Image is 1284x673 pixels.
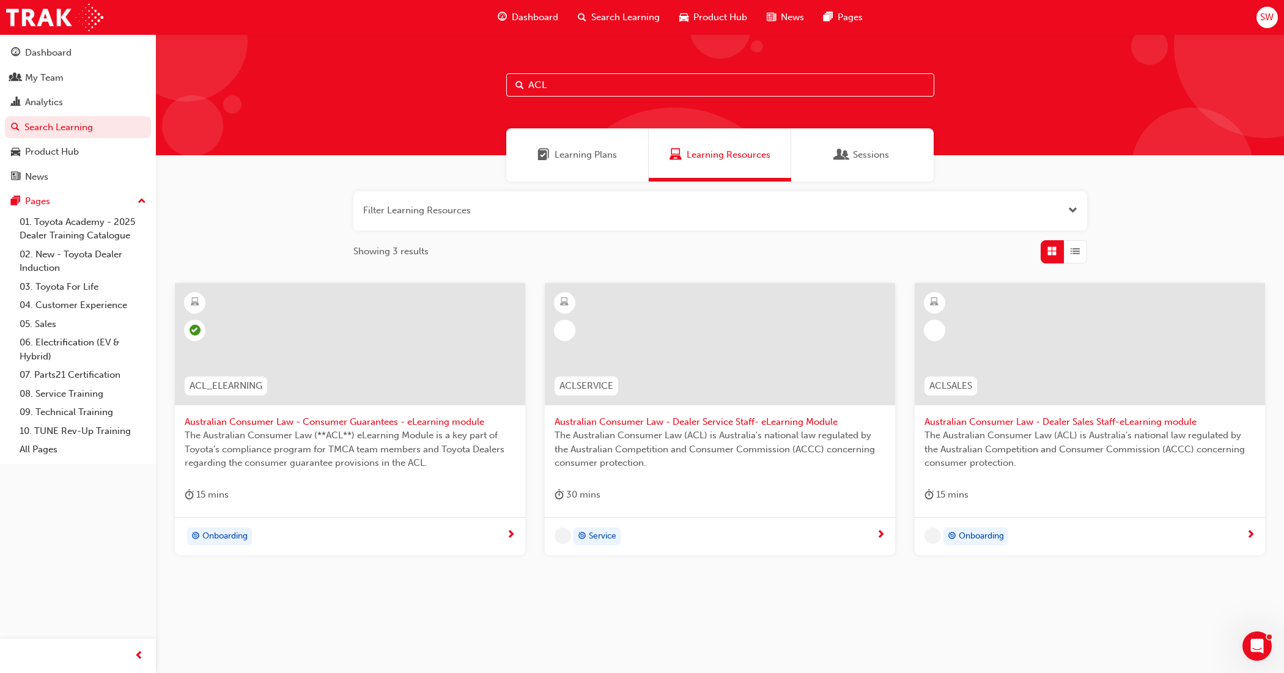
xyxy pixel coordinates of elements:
[824,10,833,25] span: pages-icon
[836,148,848,162] span: Sessions
[15,278,151,296] a: 03. Toyota For Life
[202,529,248,543] span: Onboarding
[185,487,229,502] div: 15 mins
[15,384,151,403] a: 08. Service Training
[5,39,151,190] button: DashboardMy TeamAnalyticsSearch LearningProduct HubNews
[555,415,885,429] span: Australian Consumer Law - Dealer Service Staff- eLearning Module
[838,10,863,24] span: Pages
[11,73,20,84] span: people-icon
[5,67,151,89] a: My Team
[11,122,20,133] span: search-icon
[191,529,200,545] span: target-icon
[15,315,151,334] a: 05. Sales
[5,141,151,163] a: Product Hub
[1047,245,1057,259] span: Grid
[506,73,934,97] input: Search...
[555,487,600,502] div: 30 mins
[578,10,586,25] span: search-icon
[670,148,682,162] span: Learning Resources
[11,147,20,158] span: car-icon
[11,97,20,108] span: chart-icon
[25,194,50,208] div: Pages
[353,245,429,259] span: Showing 3 results
[25,95,63,109] div: Analytics
[191,295,199,311] span: learningResourceType_ELEARNING-icon
[185,487,194,502] span: duration-icon
[135,649,144,664] span: prev-icon
[679,10,688,25] span: car-icon
[959,529,1004,543] span: Onboarding
[791,128,934,182] a: SessionsSessions
[15,296,151,315] a: 04. Customer Experience
[506,530,515,541] span: next-icon
[649,128,791,182] a: Learning ResourcesLearning Resources
[512,10,558,24] span: Dashboard
[876,530,885,541] span: next-icon
[589,529,616,543] span: Service
[555,528,571,544] span: undefined-icon
[15,366,151,384] a: 07. Parts21 Certification
[15,403,151,422] a: 09. Technical Training
[15,245,151,278] a: 02. New - Toyota Dealer Induction
[5,190,151,213] button: Pages
[25,46,72,60] div: Dashboard
[853,148,889,162] span: Sessions
[15,422,151,441] a: 10. TUNE Rev-Up Training
[515,78,524,92] span: Search
[506,128,649,182] a: Learning PlansLearning Plans
[15,333,151,366] a: 06. Electrification (EV & Hybrid)
[5,166,151,188] a: News
[138,194,146,210] span: up-icon
[11,196,20,207] span: pages-icon
[670,5,757,30] a: car-iconProduct Hub
[15,440,151,459] a: All Pages
[948,529,956,545] span: target-icon
[555,148,617,162] span: Learning Plans
[924,415,1255,429] span: Australian Consumer Law - Dealer Sales Staff-eLearning module
[6,4,103,31] img: Trak
[930,295,939,311] span: learningResourceType_ELEARNING-icon
[498,10,507,25] span: guage-icon
[924,487,934,502] span: duration-icon
[25,170,48,184] div: News
[190,379,262,393] span: ACL_ELEARNING
[1246,530,1255,541] span: next-icon
[568,5,670,30] a: search-iconSearch Learning
[781,10,804,24] span: News
[11,172,20,183] span: news-icon
[185,428,515,470] span: The Australian Consumer Law (**ACL**) eLearning Module is a key part of Toyota’s compliance progr...
[5,42,151,64] a: Dashboard
[560,295,569,311] span: learningResourceType_ELEARNING-icon
[693,10,747,24] span: Product Hub
[924,428,1255,470] span: The Australian Consumer Law (ACL) is Australia's national law regulated by the Australian Competi...
[555,428,885,470] span: The Australian Consumer Law (ACL) is Australia's national law regulated by the Australian Competi...
[545,283,895,556] a: ACLSERVICEAustralian Consumer Law - Dealer Service Staff- eLearning ModuleThe Australian Consumer...
[25,145,79,159] div: Product Hub
[578,529,586,545] span: target-icon
[25,71,64,85] div: My Team
[915,283,1265,556] a: ACLSALESAustralian Consumer Law - Dealer Sales Staff-eLearning moduleThe Australian Consumer Law ...
[185,415,515,429] span: Australian Consumer Law - Consumer Guarantees - eLearning module
[11,48,20,59] span: guage-icon
[15,213,151,245] a: 01. Toyota Academy - 2025 Dealer Training Catalogue
[924,487,969,502] div: 15 mins
[1068,204,1077,218] button: Open the filter
[757,5,814,30] a: news-iconNews
[1242,631,1272,661] iframe: Intercom live chat
[555,487,564,502] span: duration-icon
[190,325,201,336] span: learningRecordVerb_COMPLETE-icon
[924,528,941,544] span: undefined-icon
[591,10,660,24] span: Search Learning
[1260,10,1274,24] span: SW
[537,148,550,162] span: Learning Plans
[767,10,776,25] span: news-icon
[687,148,770,162] span: Learning Resources
[1071,245,1080,259] span: List
[814,5,873,30] a: pages-iconPages
[175,283,525,556] a: ACL_ELEARNINGAustralian Consumer Law - Consumer Guarantees - eLearning moduleThe Australian Consu...
[5,91,151,114] a: Analytics
[5,116,151,139] a: Search Learning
